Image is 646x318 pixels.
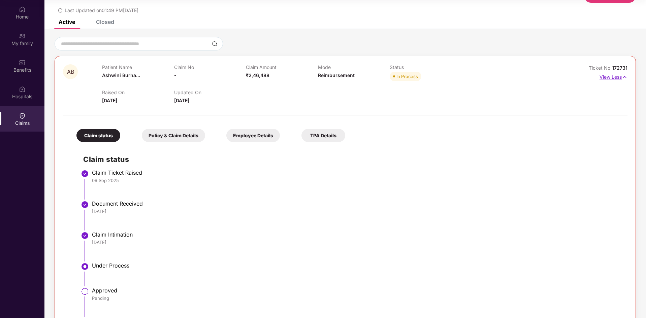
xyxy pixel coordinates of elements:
[318,64,390,70] p: Mode
[92,239,621,245] div: [DATE]
[102,90,174,95] p: Raised On
[226,129,280,142] div: Employee Details
[92,200,621,207] div: Document Received
[81,232,89,240] img: svg+xml;base64,PHN2ZyBpZD0iU3RlcC1Eb25lLTMyeDMyIiB4bWxucz0iaHR0cDovL3d3dy53My5vcmcvMjAwMC9zdmciIH...
[622,73,627,81] img: svg+xml;base64,PHN2ZyB4bWxucz0iaHR0cDovL3d3dy53My5vcmcvMjAwMC9zdmciIHdpZHRoPSIxNyIgaGVpZ2h0PSIxNy...
[81,262,89,271] img: svg+xml;base64,PHN2ZyBpZD0iU3RlcC1BY3RpdmUtMzJ4MzIiIHhtbG5zPSJodHRwOi8vd3d3LnczLm9yZy8yMDAwL3N2Zy...
[301,129,345,142] div: TPA Details
[92,169,621,176] div: Claim Ticket Raised
[83,154,621,165] h2: Claim status
[102,72,140,78] span: Ashwini Burha...
[390,64,461,70] p: Status
[19,112,26,119] img: svg+xml;base64,PHN2ZyBpZD0iQ2xhaW0iIHhtbG5zPSJodHRwOi8vd3d3LnczLm9yZy8yMDAwL3N2ZyIgd2lkdGg9IjIwIi...
[589,65,612,71] span: Ticket No
[19,86,26,93] img: svg+xml;base64,PHN2ZyBpZD0iSG9zcGl0YWxzIiB4bWxucz0iaHR0cDovL3d3dy53My5vcmcvMjAwMC9zdmciIHdpZHRoPS...
[92,177,621,183] div: 09 Sep 2025
[246,72,269,78] span: ₹2,46,488
[58,7,63,13] span: redo
[102,98,117,103] span: [DATE]
[318,72,355,78] span: Reimbursement
[59,19,75,25] div: Active
[65,7,138,13] span: Last Updated on 01:49 PM[DATE]
[96,19,114,25] div: Closed
[92,231,621,238] div: Claim Intimation
[19,6,26,13] img: svg+xml;base64,PHN2ZyBpZD0iSG9tZSIgeG1sbnM9Imh0dHA6Ly93d3cudzMub3JnLzIwMDAvc3ZnIiB3aWR0aD0iMjAiIG...
[67,69,74,75] span: AB
[174,72,176,78] span: -
[212,41,217,46] img: svg+xml;base64,PHN2ZyBpZD0iU2VhcmNoLTMyeDMyIiB4bWxucz0iaHR0cDovL3d3dy53My5vcmcvMjAwMC9zdmciIHdpZH...
[174,64,246,70] p: Claim No
[19,33,26,39] img: svg+xml;base64,PHN2ZyB3aWR0aD0iMjAiIGhlaWdodD0iMjAiIHZpZXdCb3g9IjAgMCAyMCAyMCIgZmlsbD0ibm9uZSIgeG...
[81,287,89,295] img: svg+xml;base64,PHN2ZyBpZD0iU3RlcC1QZW5kaW5nLTMyeDMyIiB4bWxucz0iaHR0cDovL3d3dy53My5vcmcvMjAwMC9zdm...
[142,129,205,142] div: Policy & Claim Details
[246,64,318,70] p: Claim Amount
[92,262,621,269] div: Under Process
[92,295,621,301] div: Pending
[81,170,89,178] img: svg+xml;base64,PHN2ZyBpZD0iU3RlcC1Eb25lLTMyeDMyIiB4bWxucz0iaHR0cDovL3d3dy53My5vcmcvMjAwMC9zdmciIH...
[81,201,89,209] img: svg+xml;base64,PHN2ZyBpZD0iU3RlcC1Eb25lLTMyeDMyIiB4bWxucz0iaHR0cDovL3d3dy53My5vcmcvMjAwMC9zdmciIH...
[396,73,418,80] div: In Process
[19,59,26,66] img: svg+xml;base64,PHN2ZyBpZD0iQmVuZWZpdHMiIHhtbG5zPSJodHRwOi8vd3d3LnczLm9yZy8yMDAwL3N2ZyIgd2lkdGg9Ij...
[600,72,627,81] p: View Less
[92,287,621,294] div: Approved
[92,208,621,214] div: [DATE]
[76,129,120,142] div: Claim status
[174,98,189,103] span: [DATE]
[612,65,627,71] span: 172731
[174,90,246,95] p: Updated On
[102,64,174,70] p: Patient Name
